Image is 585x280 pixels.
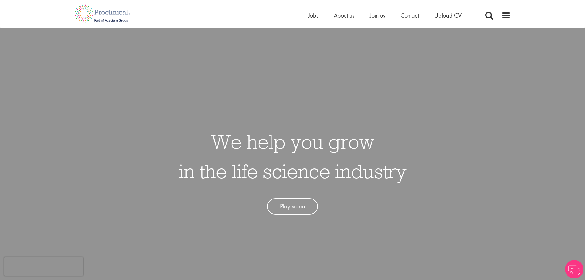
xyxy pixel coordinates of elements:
a: Play video [267,198,318,215]
a: Contact [400,11,419,19]
a: Join us [370,11,385,19]
a: Upload CV [434,11,462,19]
a: Jobs [308,11,318,19]
img: Chatbot [565,260,583,278]
a: About us [334,11,354,19]
h1: We help you grow in the life science industry [179,127,407,186]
